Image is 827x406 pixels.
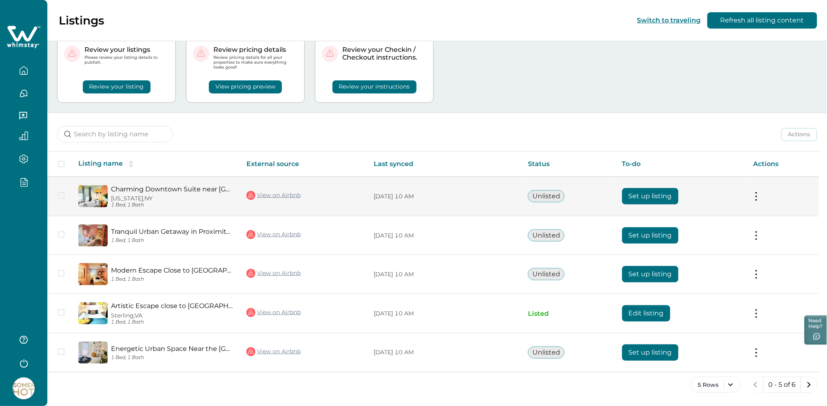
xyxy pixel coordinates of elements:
[111,228,233,235] a: Tranquil Urban Getaway in Proximity to Gaslamp
[374,193,515,201] p: [DATE] 10 AM
[78,302,108,324] img: propertyImage_Artistic Escape close to Balboa Park & Convention
[78,263,108,285] img: propertyImage_Modern Escape Close to Little Italy
[333,80,417,93] button: Review your instructions
[246,307,301,318] a: View on Airbnb
[707,12,817,29] button: Refresh all listing content
[747,377,764,393] button: previous page
[246,346,301,357] a: View on Airbnb
[763,377,801,393] button: 0 - 5 of 6
[111,345,233,353] a: Energetic Urban Space Near the [GEOGRAPHIC_DATA]
[83,80,151,93] button: Review your listing
[781,128,817,141] button: Actions
[111,312,233,319] p: Sterling, VA
[801,377,817,393] button: next page
[622,227,678,244] button: Set up listing
[59,13,104,27] p: Listings
[123,160,139,168] button: sorting
[84,46,169,54] p: Review your listings
[111,319,233,325] p: 1 Bed, 1 Bath
[374,271,515,279] p: [DATE] 10 AM
[13,377,35,399] img: Whimstay Host
[72,152,240,177] th: Listing name
[528,310,609,318] p: Listed
[111,195,233,202] p: [US_STATE], NY
[637,16,701,24] button: Switch to traveling
[111,302,233,310] a: Artistic Escape close to [GEOGRAPHIC_DATA] & Convention
[213,55,298,70] p: Review pricing details for all your properties to make sure everything looks good!
[622,266,678,282] button: Set up listing
[342,46,427,62] p: Review your Checkin / Checkout instructions.
[691,377,741,393] button: 5 Rows
[78,224,108,246] img: propertyImage_Tranquil Urban Getaway in Proximity to Gaslamp
[374,310,515,318] p: [DATE] 10 AM
[521,152,616,177] th: Status
[57,126,173,142] input: Search by listing name
[84,55,169,65] p: Please review your listing details to publish.
[246,229,301,240] a: View on Airbnb
[769,381,796,389] p: 0 - 5 of 6
[209,80,282,93] button: View pricing preview
[622,344,678,361] button: Set up listing
[111,276,233,282] p: 1 Bed, 1 Bath
[616,152,747,177] th: To-do
[111,185,233,193] a: Charming Downtown Suite near [GEOGRAPHIC_DATA]
[528,229,565,242] button: Unlisted
[367,152,521,177] th: Last synced
[111,355,233,361] p: 1 Bed, 1 Bath
[528,268,565,280] button: Unlisted
[111,237,233,244] p: 1 Bed, 1 Bath
[374,232,515,240] p: [DATE] 10 AM
[246,190,301,201] a: View on Airbnb
[528,346,565,359] button: Unlisted
[747,152,819,177] th: Actions
[240,152,367,177] th: External source
[111,266,233,274] a: Modern Escape Close to [GEOGRAPHIC_DATA]
[374,348,515,357] p: [DATE] 10 AM
[246,268,301,279] a: View on Airbnb
[78,342,108,364] img: propertyImage_Energetic Urban Space Near the Gaslamp District
[78,185,108,207] img: propertyImage_Charming Downtown Suite near Convention Center
[528,190,565,202] button: Unlisted
[111,202,233,208] p: 1 Bed, 1 Bath
[622,188,678,204] button: Set up listing
[622,305,670,322] button: Edit listing
[213,46,298,54] p: Review pricing details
